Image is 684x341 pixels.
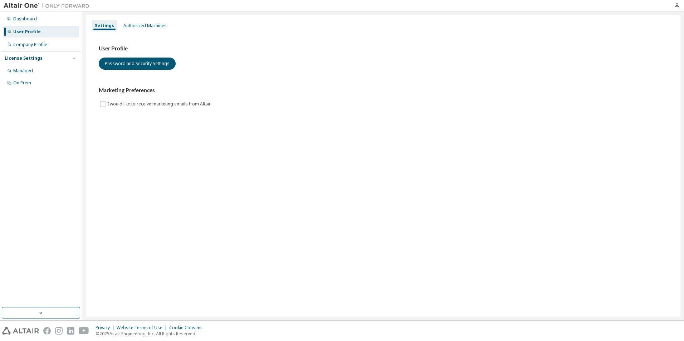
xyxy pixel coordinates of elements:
p: © 2025 Altair Engineering, Inc. All Rights Reserved. [96,331,206,337]
img: facebook.svg [43,327,51,335]
img: instagram.svg [55,327,63,335]
h3: Marketing Preferences [99,87,668,94]
div: License Settings [5,55,43,61]
div: User Profile [13,29,41,35]
div: Managed [13,68,33,74]
div: Authorized Machines [123,23,167,29]
img: altair_logo.svg [2,327,39,335]
div: On Prem [13,80,31,86]
div: Settings [95,23,114,29]
button: Password and Security Settings [99,58,176,70]
label: I would like to receive marketing emails from Altair [107,100,212,108]
div: Dashboard [13,16,37,22]
img: youtube.svg [79,327,89,335]
img: Altair One [4,2,93,9]
img: linkedin.svg [67,327,74,335]
div: Cookie Consent [169,325,206,331]
div: Privacy [96,325,117,331]
h3: User Profile [99,45,668,52]
div: Company Profile [13,42,47,48]
div: Website Terms of Use [117,325,169,331]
